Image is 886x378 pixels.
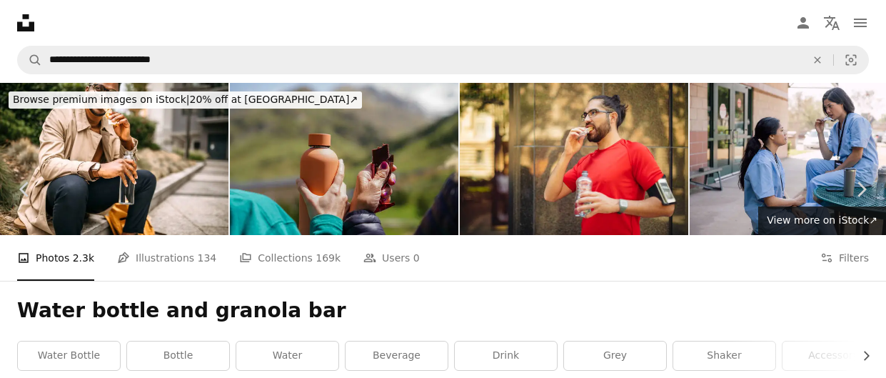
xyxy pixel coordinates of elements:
a: Users 0 [363,235,420,281]
a: Home — Unsplash [17,14,34,31]
span: Browse premium images on iStock | [13,94,189,105]
button: Clear [802,46,833,74]
h1: Water bottle and granola bar [17,298,869,324]
a: accessory [782,342,885,370]
a: bottle [127,342,229,370]
span: 20% off at [GEOGRAPHIC_DATA] ↗ [13,94,358,105]
span: 0 [413,250,420,266]
span: View more on iStock ↗ [767,214,877,226]
a: drink [455,342,557,370]
a: Illustrations 134 [117,235,216,281]
span: 134 [198,250,217,266]
img: Having a break to replenish the energy [460,83,688,235]
span: 169k [316,250,341,266]
a: beverage [346,342,448,370]
a: View more on iStock↗ [758,207,886,235]
a: shaker [673,342,775,370]
a: Collections 169k [239,235,341,281]
a: water bottle [18,342,120,370]
a: Next [836,121,886,258]
a: grey [564,342,666,370]
img: trekking with a snack supplement and water bottle in front of mountains scenery. Hiking with heal... [230,83,458,235]
button: Menu [846,9,875,37]
form: Find visuals sitewide [17,46,869,74]
button: scroll list to the right [853,342,869,370]
button: Visual search [834,46,868,74]
button: Filters [820,235,869,281]
button: Language [817,9,846,37]
a: Log in / Sign up [789,9,817,37]
a: water [236,342,338,370]
button: Search Unsplash [18,46,42,74]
